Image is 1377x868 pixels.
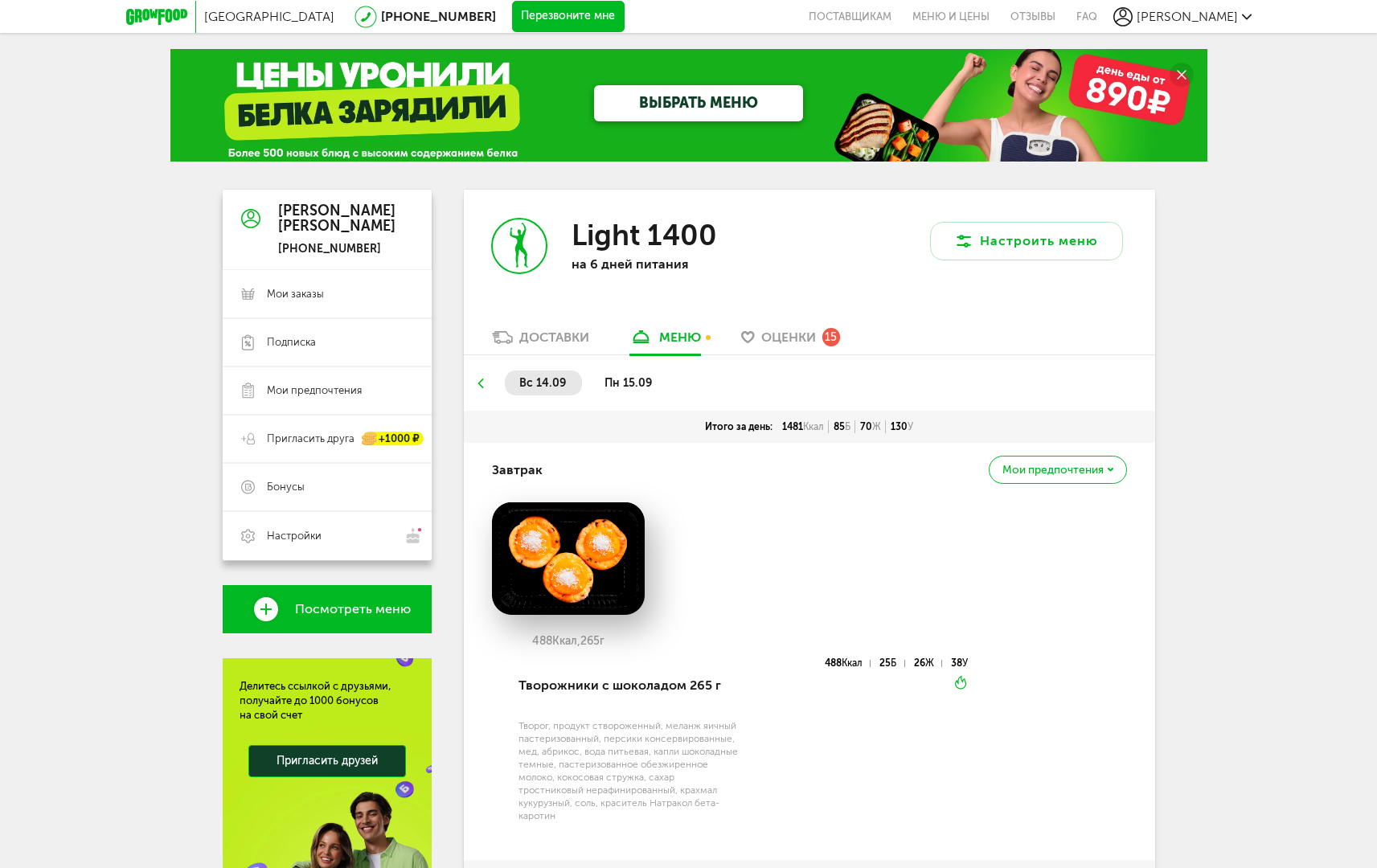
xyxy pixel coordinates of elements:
div: Творожники с шоколадом 265 г [518,658,741,713]
span: [GEOGRAPHIC_DATA] [204,9,334,24]
span: Ккал [803,421,824,432]
span: Оценки [761,330,816,345]
a: меню [621,329,709,354]
h3: Light 1400 [572,218,717,252]
span: Посмотреть меню [295,602,411,616]
span: Мои предпочтения [267,383,362,398]
div: 488 265 [492,635,645,648]
span: Подписка [267,335,316,350]
img: big_ODjpldn9T9OdJK2T.png [492,502,645,615]
div: 38 [951,660,968,667]
button: Настроить меню [930,222,1123,260]
div: Творог, продукт створоженный, меланж яичный пастеризованный, персики консервированные, мед, абрик... [518,719,741,822]
div: Доставки [519,330,589,345]
a: Оценки 15 [733,329,848,354]
p: на 6 дней питания [572,256,781,272]
span: вс 14.09 [519,376,566,390]
div: [PHONE_NUMBER] [278,242,395,256]
div: 130 [886,420,918,433]
a: Бонусы [223,463,432,511]
span: Ж [872,421,881,432]
div: 26 [914,660,942,667]
span: Мои предпочтения [1002,465,1104,476]
a: Подписка [223,318,432,366]
span: Пригласить друга [267,432,354,446]
span: Мои заказы [267,287,324,301]
a: ВЫБРАТЬ МЕНЮ [594,85,803,121]
span: пн 15.09 [604,376,652,390]
span: Настройки [267,529,322,543]
button: Перезвоните мне [512,1,625,33]
div: 70 [855,420,886,433]
span: У [962,657,968,669]
div: меню [659,330,701,345]
div: +1000 ₽ [363,432,424,446]
span: Б [891,657,896,669]
span: Бонусы [267,480,305,494]
a: Посмотреть меню [223,585,432,633]
a: Доставки [484,329,597,354]
a: Пригласить друга +1000 ₽ [223,415,432,463]
span: У [908,421,913,432]
h4: Завтрак [492,455,543,485]
a: [PHONE_NUMBER] [381,9,496,24]
span: Ж [925,657,934,669]
a: Мои предпочтения [223,366,432,415]
span: Ккал, [552,634,580,648]
span: г [600,634,604,648]
a: Пригласить друзей [248,745,406,777]
span: Б [845,421,850,432]
div: 1481 [777,420,829,433]
a: Настройки [223,511,432,560]
div: Итого за день: [700,420,777,433]
div: Делитесь ссылкой с друзьями, получайте до 1000 бонусов на свой счет [240,679,415,723]
div: 15 [822,328,840,346]
div: 488 [825,660,871,667]
div: 25 [879,660,904,667]
span: [PERSON_NAME] [1137,9,1238,24]
div: 85 [829,420,855,433]
a: Мои заказы [223,270,432,318]
span: Ккал [842,657,863,669]
div: [PERSON_NAME] [PERSON_NAME] [278,203,395,235]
